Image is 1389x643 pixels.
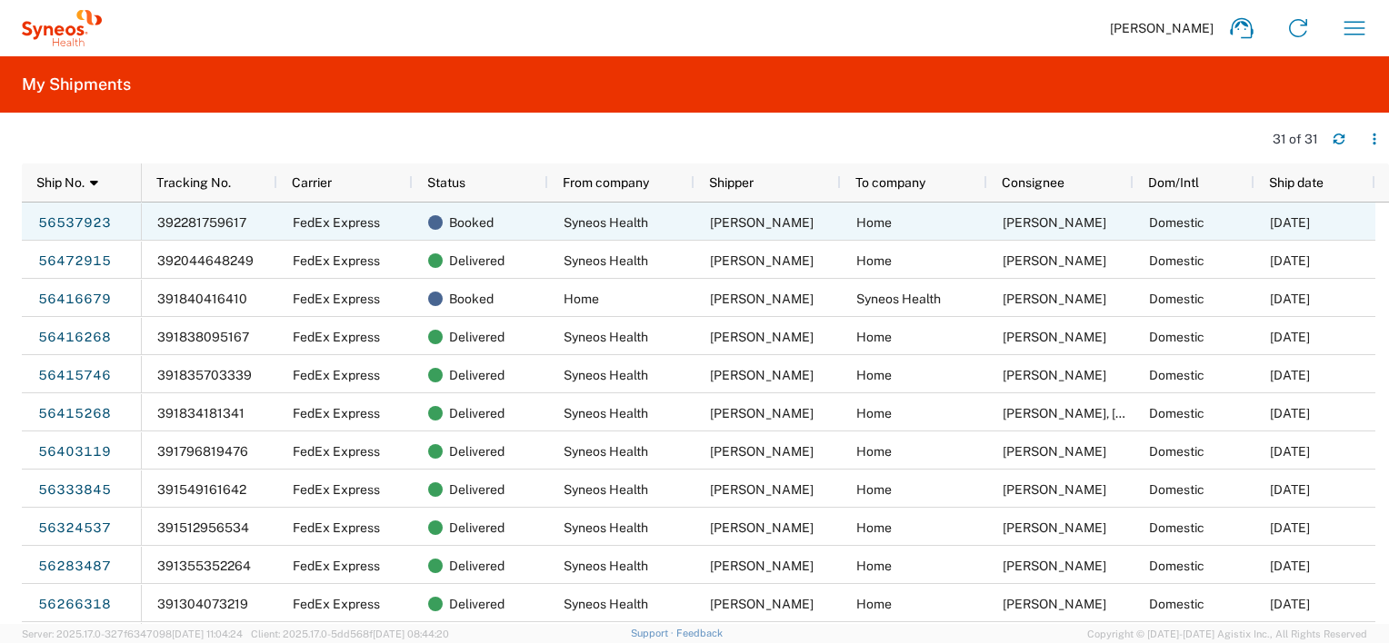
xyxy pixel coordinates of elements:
span: Booked [449,203,494,242]
span: 08/11/2025 [1270,292,1310,306]
span: 08/19/2025 [1270,215,1310,230]
span: Syneos Health [564,444,648,459]
span: 391838095167 [157,330,249,344]
a: 56333845 [37,475,112,504]
span: Domestic [1149,292,1204,306]
span: Domestic [1149,215,1204,230]
span: Juan Rosas [710,406,814,420]
span: Juan Rosas [710,559,814,573]
a: Support [631,628,676,638]
span: Juan Rosas [710,444,814,459]
span: Domestic [1149,520,1204,535]
span: Syneos Health [564,330,648,344]
div: 31 of 31 [1273,131,1318,147]
span: Delivered [449,509,505,547]
span: Juan Rosas [710,482,814,497]
span: Syneos Health [564,520,648,535]
span: Domestic [1149,597,1204,611]
a: 56403119 [37,437,112,466]
span: 391304073219 [157,597,248,611]
span: FedEx Express [293,482,380,497]
span: Home [856,559,892,573]
span: 391512956534 [157,520,249,535]
span: FedEx Express [293,444,380,459]
span: Home [856,368,892,382]
span: Domestic [1149,330,1204,344]
span: To company [855,175,925,190]
span: Juan Rosas [710,520,814,535]
span: FedEx Express [293,292,380,306]
span: FedEx Express [293,597,380,611]
h2: My Shipments [22,74,131,95]
span: Juan Rosas [710,215,814,230]
span: Lennin Tapia [1003,215,1106,230]
span: FedEx Express [293,253,380,268]
span: 391835703339 [157,368,252,382]
a: 56415268 [37,399,112,428]
span: Home [564,292,599,306]
span: Delivered [449,356,505,394]
span: Juan Rosas [710,253,814,268]
span: Anett, Vera [1003,406,1215,420]
span: 08/06/2025 [1270,330,1310,344]
span: Syneos Health [564,406,648,420]
span: 392281759617 [157,215,246,230]
a: Feedback [676,628,723,638]
a: 56416268 [37,322,112,351]
span: FedEx Express [293,330,380,344]
span: Syneos Health [564,597,648,611]
span: Server: 2025.17.0-327f6347098 [22,628,243,639]
span: Domestic [1149,559,1204,573]
span: Juan Rosas [710,330,814,344]
span: FedEx Express [293,559,380,573]
span: Juan Rosas [1003,292,1106,306]
span: Home [856,215,892,230]
span: 08/06/2025 [1270,406,1310,420]
span: Carrier [292,175,332,190]
span: 391840416410 [157,292,247,306]
span: Consignee [1002,175,1064,190]
span: 08/06/2025 [1270,368,1310,382]
span: 391834181341 [157,406,245,420]
span: Home [856,330,892,344]
a: 56415746 [37,361,112,390]
span: Home [856,253,892,268]
a: 56472915 [37,246,112,275]
span: Copyright © [DATE]-[DATE] Agistix Inc., All Rights Reserved [1087,626,1367,642]
span: Delivered [449,432,505,470]
span: Jose Alba [1003,597,1106,611]
span: Abraham Martin [1003,368,1106,382]
span: Domestic [1149,253,1204,268]
a: 56266318 [37,589,112,618]
span: Delivered [449,394,505,432]
span: FedEx Express [293,368,380,382]
span: Mateo Ochoa [1003,559,1106,573]
span: Domestic [1149,406,1204,420]
span: Delivered [449,547,505,585]
span: Pimentel, Angel Mizraim [1003,330,1106,344]
span: Home [856,444,892,459]
span: Syneos Health [564,215,648,230]
span: Delivered [449,470,505,509]
span: Aranzazu Ríos [1003,253,1106,268]
a: 56537923 [37,208,112,237]
a: 56416679 [37,284,112,313]
span: 07/24/2025 [1270,559,1310,573]
span: 07/22/2025 [1270,597,1310,611]
span: 391796819476 [157,444,248,459]
span: Ship date [1269,175,1324,190]
span: Domestic [1149,368,1204,382]
span: Juan Rosas [710,368,814,382]
span: Syneos Health [564,253,648,268]
span: Tracking No. [156,175,231,190]
a: 56324537 [37,513,112,542]
span: Daniela Ramirez [1003,444,1106,459]
span: Shipper [709,175,754,190]
span: Juan Rosas [710,597,814,611]
span: [DATE] 11:04:24 [172,628,243,639]
span: 392044648249 [157,253,254,268]
span: Home [856,597,892,611]
span: Client: 2025.17.0-5dd568f [251,628,449,639]
span: Dom/Intl [1148,175,1199,190]
span: Booked [449,280,494,318]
